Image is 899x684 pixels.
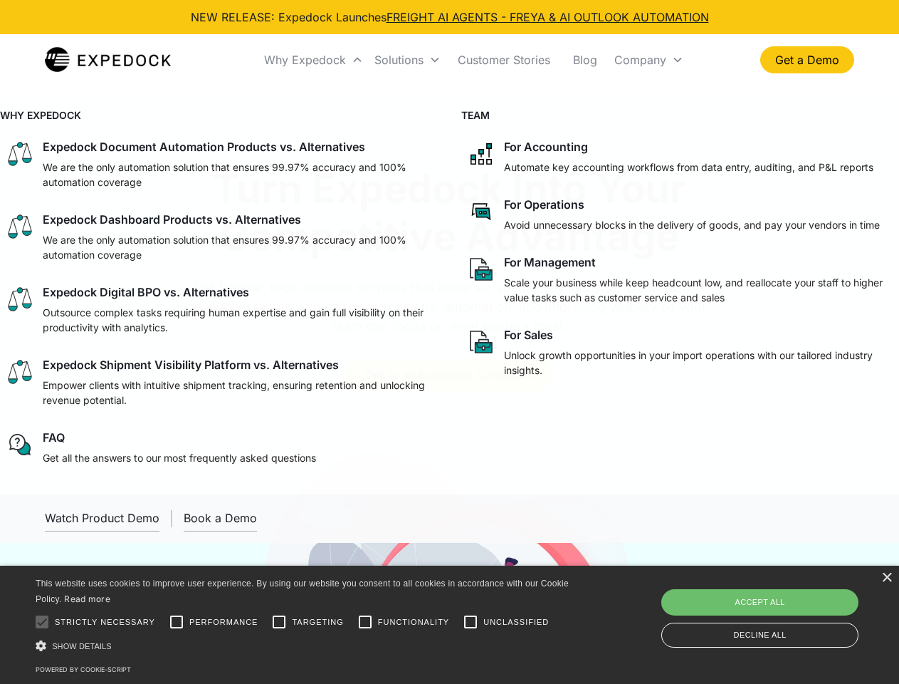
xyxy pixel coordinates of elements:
div: For Sales [504,328,553,342]
span: Unclassified [483,616,549,628]
p: Outsource complex tasks requiring human expertise and gain full visibility on their productivity ... [43,305,433,335]
div: Solutions [369,36,446,84]
span: Strictly necessary [55,616,155,628]
img: scale icon [6,358,34,386]
span: Functionality [378,616,449,628]
a: Get a Demo [760,46,854,73]
p: Empower clients with intuitive shipment tracking, ensuring retention and unlocking revenue potent... [43,378,433,408]
div: Company [614,53,666,67]
div: Book a Demo [184,511,257,525]
a: Customer Stories [446,36,562,84]
img: Expedock Logo [45,46,171,74]
p: We are the only automation solution that ensures 99.97% accuracy and 100% automation coverage [43,160,433,190]
a: FREIGHT AI AGENTS - FREYA & AI OUTLOOK AUTOMATION [387,10,709,24]
div: Why Expedock [264,53,346,67]
a: Powered by cookie-script [36,665,131,673]
img: regular chat bubble icon [6,430,34,459]
a: Read more [64,594,110,604]
img: paper and bag icon [467,328,495,356]
div: Expedock Shipment Visibility Platform vs. Alternatives [43,358,339,372]
a: open lightbox [45,505,159,532]
img: scale icon [6,140,34,168]
p: Unlock growth opportunities in your import operations with our tailored industry insights. [504,348,894,378]
div: Show details [36,638,574,653]
div: For Accounting [504,140,588,154]
a: Blog [562,36,609,84]
div: For Management [504,255,596,269]
img: rectangular chat bubble icon [467,197,495,226]
p: Automate key accounting workflows from data entry, auditing, and P&L reports [504,160,873,175]
p: Get all the answers to our most frequently asked questions [43,450,316,465]
img: scale icon [6,212,34,241]
span: This website uses cookies to improve user experience. By using our website you consent to all coo... [36,579,569,605]
div: Watch Product Demo [45,511,159,525]
img: network like icon [467,140,495,168]
span: Targeting [292,616,343,628]
iframe: Chat Widget [662,530,899,684]
div: Expedock Dashboard Products vs. Alternatives [43,212,301,227]
div: Why Expedock [258,36,369,84]
div: Company [609,36,689,84]
img: paper and bag icon [467,255,495,284]
p: Avoid unnecessary blocks in the delivery of goods, and pay your vendors in time [504,217,880,232]
img: scale icon [6,285,34,313]
p: We are the only automation solution that ensures 99.97% accuracy and 100% automation coverage [43,232,433,262]
a: Book a Demo [184,505,257,532]
div: NEW RELEASE: Expedock Launches [191,9,709,26]
div: Expedock Document Automation Products vs. Alternatives [43,140,365,154]
div: FAQ [43,430,65,445]
div: For Operations [504,197,584,212]
span: Show details [52,642,112,651]
a: home [45,46,171,74]
div: Expedock Digital BPO vs. Alternatives [43,285,249,299]
p: Scale your business while keep headcount low, and reallocate your staff to higher value tasks suc... [504,275,894,305]
span: Performance [189,616,258,628]
div: Solutions [374,53,424,67]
